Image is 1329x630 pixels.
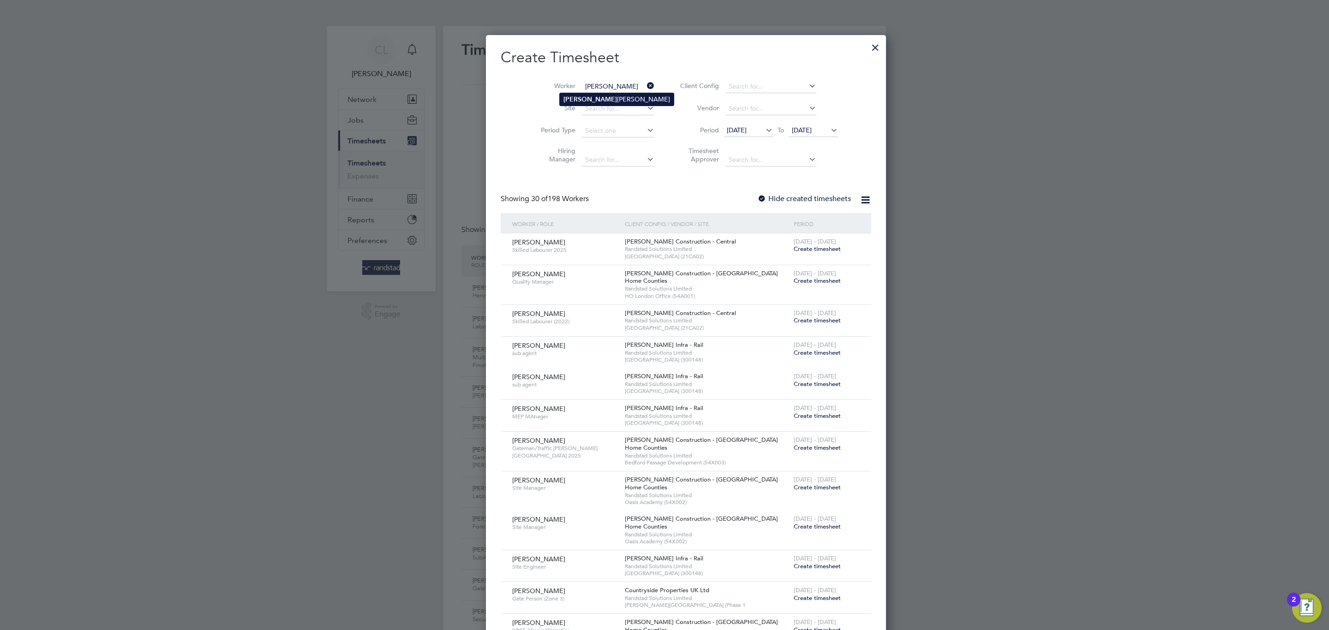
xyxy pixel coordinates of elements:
div: Worker / Role [510,213,623,234]
span: [DATE] - [DATE] [794,238,836,245]
span: [DATE] - [DATE] [794,618,836,626]
span: Create timesheet [794,380,841,388]
input: Search for... [725,154,816,166]
span: Countryside Properties UK Ltd [625,586,709,594]
span: Randstad Solutions Limited [625,317,789,324]
span: Site Manager [512,484,618,492]
span: sub agent [512,381,618,388]
span: [PERSON_NAME] [512,404,565,413]
div: Client Config / Vendor / Site [623,213,791,234]
span: [PERSON_NAME] Construction - [GEOGRAPHIC_DATA] Home Counties [625,269,778,285]
span: To [775,124,787,136]
span: Randstad Solutions Limited [625,380,789,388]
label: Site [534,104,575,112]
span: [GEOGRAPHIC_DATA] (300148) [625,356,789,363]
span: [DATE] - [DATE] [794,269,836,277]
h2: Create Timesheet [501,48,871,67]
b: [PERSON_NAME] [563,95,617,103]
span: [PERSON_NAME] [512,476,565,484]
span: [PERSON_NAME] Construction - [GEOGRAPHIC_DATA] Home Counties [625,475,778,491]
div: Period [791,213,862,234]
span: Create timesheet [794,444,841,452]
span: Oasis Academy (54X002) [625,499,789,506]
span: [PERSON_NAME] Infra - Rail [625,341,703,349]
span: Skilled Labourer (2022) [512,318,618,325]
span: Quality Manager [512,278,618,285]
label: Hide created timesheets [757,194,851,203]
span: Skilled Labourer 2025 [512,246,618,254]
span: Create timesheet [794,349,841,357]
span: [DATE] [727,126,747,134]
span: [PERSON_NAME] [512,309,565,318]
input: Search for... [725,102,816,115]
input: Search for... [582,102,654,115]
span: Create timesheet [794,594,841,602]
span: Gate Person (Zone 3) [512,595,618,602]
span: Oasis Academy (54X002) [625,538,789,545]
span: Randstad Solutions Limited [625,285,789,292]
label: Worker [534,82,575,90]
span: Create timesheet [794,245,841,253]
span: 30 of [531,194,548,203]
span: [PERSON_NAME] [512,618,565,627]
span: [PERSON_NAME] Infra - Rail [625,372,703,380]
span: HO London Office (54A001) [625,292,789,300]
span: [PERSON_NAME] [512,515,565,523]
span: [PERSON_NAME] Infra - Rail [625,554,703,562]
div: 2 [1292,600,1296,612]
span: sub agent [512,350,618,357]
span: [DATE] - [DATE] [794,309,836,317]
span: [DATE] [792,126,812,134]
span: [PERSON_NAME] [512,555,565,563]
label: Period Type [534,126,575,134]
input: Search for... [582,154,654,166]
button: Open Resource Center, 2 new notifications [1292,593,1322,623]
span: Randstad Solutions Limited [625,412,789,420]
span: Create timesheet [794,483,841,491]
span: [DATE] - [DATE] [794,586,836,594]
input: Search for... [725,80,816,93]
span: [PERSON_NAME] [512,373,565,381]
span: Create timesheet [794,562,841,570]
span: [GEOGRAPHIC_DATA] (300148) [625,419,789,427]
span: Create timesheet [794,316,841,324]
span: [PERSON_NAME] [512,436,565,445]
label: Period [677,126,719,134]
span: [PERSON_NAME] [512,270,565,278]
span: Randstad Solutions Limited [625,594,789,602]
span: [PERSON_NAME][GEOGRAPHIC_DATA] (Phase 1 [625,601,789,609]
span: Site Manager [512,523,618,531]
span: Create timesheet [794,277,841,285]
span: Gateman/Traffic [PERSON_NAME] [GEOGRAPHIC_DATA] 2025 [512,445,618,459]
span: [GEOGRAPHIC_DATA] (300148) [625,570,789,577]
span: [PERSON_NAME] Infra - Rail [625,404,703,412]
span: Randstad Solutions Limited [625,452,789,459]
span: [GEOGRAPHIC_DATA] (21CA02) [625,253,789,260]
span: Randstad Solutions Limited [625,492,789,499]
span: [DATE] - [DATE] [794,436,836,444]
label: Hiring Manager [534,147,575,163]
span: [DATE] - [DATE] [794,475,836,483]
label: Vendor [677,104,719,112]
input: Search for... [582,80,654,93]
span: Bedford Passage Development (54X003) [625,459,789,466]
span: Randstad Solutions Limited [625,563,789,570]
span: Randstad Solutions Limited [625,245,789,253]
div: Showing [501,194,591,204]
span: [PERSON_NAME] [512,587,565,595]
span: [PERSON_NAME] Construction - [GEOGRAPHIC_DATA] Home Counties [625,436,778,452]
span: [DATE] - [DATE] [794,341,836,349]
span: Randstad Solutions Limited [625,531,789,538]
li: [PERSON_NAME] [560,93,674,106]
input: Select one [582,125,654,137]
span: [GEOGRAPHIC_DATA] (300148) [625,387,789,395]
span: MEP MAnager [512,413,618,420]
span: Create timesheet [794,523,841,530]
label: Timesheet Approver [677,147,719,163]
span: Randstad Solutions Limited [625,349,789,357]
span: [PERSON_NAME] [512,341,565,350]
span: [PERSON_NAME] Construction - [GEOGRAPHIC_DATA] Home Counties [625,515,778,530]
span: Site Engineer [512,563,618,571]
span: [PERSON_NAME] [512,238,565,246]
span: [DATE] - [DATE] [794,372,836,380]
